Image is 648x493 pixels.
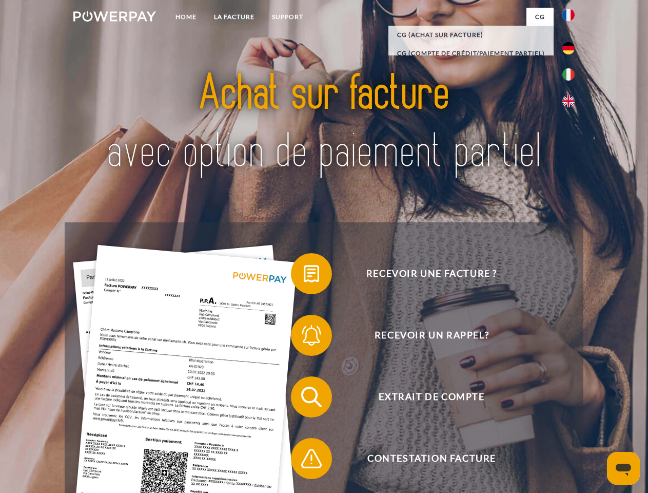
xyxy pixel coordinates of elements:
[607,452,640,485] iframe: Bouton de lancement de la fenêtre de messagerie
[562,68,575,81] img: it
[306,376,557,418] span: Extrait de compte
[388,44,554,63] a: CG (Compte de crédit/paiement partiel)
[291,376,558,418] button: Extrait de compte
[98,49,550,197] img: title-powerpay_fr.svg
[291,315,558,356] button: Recevoir un rappel?
[291,438,558,479] button: Contestation Facture
[299,323,324,348] img: qb_bell.svg
[306,315,557,356] span: Recevoir un rappel?
[205,8,263,26] a: LA FACTURE
[73,11,156,22] img: logo-powerpay-white.svg
[306,253,557,294] span: Recevoir une facture ?
[291,253,558,294] button: Recevoir une facture ?
[299,384,324,410] img: qb_search.svg
[263,8,312,26] a: Support
[388,26,554,44] a: CG (achat sur facture)
[562,42,575,54] img: de
[562,9,575,21] img: fr
[167,8,205,26] a: Home
[306,438,557,479] span: Contestation Facture
[562,95,575,107] img: en
[526,8,554,26] a: CG
[299,446,324,471] img: qb_warning.svg
[299,261,324,287] img: qb_bill.svg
